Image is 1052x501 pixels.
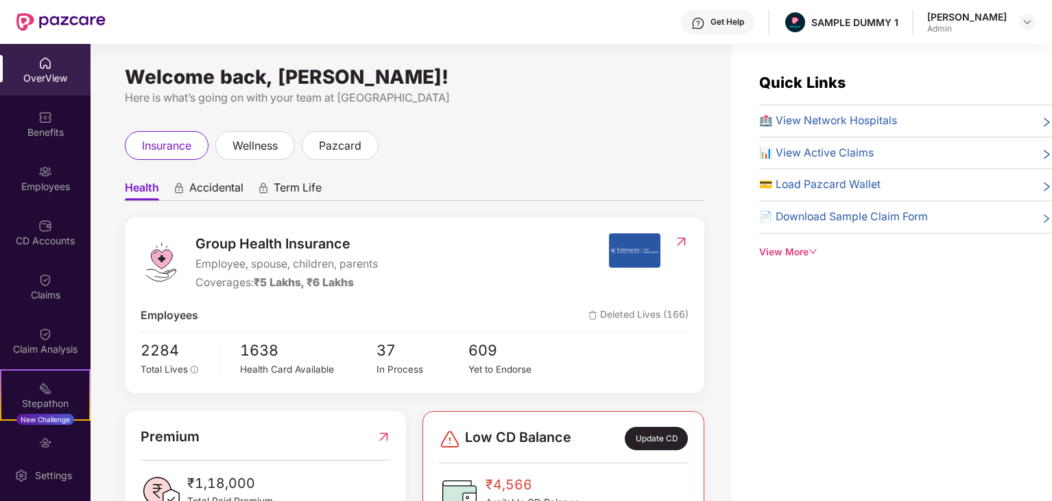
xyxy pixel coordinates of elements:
[319,137,361,154] span: pazcard
[759,145,874,162] span: 📊 View Active Claims
[439,428,461,450] img: svg+xml;base64,PHN2ZyBpZD0iRGFuZ2VyLTMyeDMyIiB4bWxucz0iaHR0cDovL3d3dy53My5vcmcvMjAwMC9zdmciIHdpZH...
[759,209,928,226] span: 📄 Download Sample Claim Form
[376,426,391,447] img: RedirectIcon
[468,339,560,362] span: 609
[674,235,689,248] img: RedirectIcon
[141,307,198,325] span: Employees
[195,256,378,273] span: Employee, spouse, children, parents
[141,242,182,283] img: logo
[191,366,199,374] span: info-circle
[625,427,688,450] div: Update CD
[486,474,579,496] span: ₹4,566
[759,245,1052,260] div: View More
[38,436,52,450] img: svg+xml;base64,PHN2ZyBpZD0iRW5kb3JzZW1lbnRzIiB4bWxucz0iaHR0cDovL3d3dy53My5vcmcvMjAwMC9zdmciIHdpZH...
[189,180,243,200] span: Accidental
[38,382,52,395] img: svg+xml;base64,PHN2ZyB4bWxucz0iaHR0cDovL3d3dy53My5vcmcvMjAwMC9zdmciIHdpZHRoPSIyMSIgaGVpZ2h0PSIyMC...
[125,71,704,82] div: Welcome back, [PERSON_NAME]!
[14,469,28,482] img: svg+xml;base64,PHN2ZyBpZD0iU2V0dGluZy0yMHgyMCIgeG1sbnM9Imh0dHA6Ly93d3cudzMub3JnLzIwMDAvc3ZnIiB3aW...
[240,362,377,377] div: Health Card Available
[759,176,881,194] span: 💳 Load Pazcard Wallet
[125,180,159,200] span: Health
[257,182,270,194] div: animation
[710,16,744,27] div: Get Help
[927,10,1007,23] div: [PERSON_NAME]
[1041,148,1052,162] span: right
[376,339,468,362] span: 37
[1041,179,1052,194] span: right
[173,182,185,194] div: animation
[31,469,76,482] div: Settings
[691,16,705,30] img: svg+xml;base64,PHN2ZyBpZD0iSGVscC0zMngzMiIgeG1sbnM9Imh0dHA6Ly93d3cudzMub3JnLzIwMDAvc3ZnIiB3aWR0aD...
[811,16,898,29] div: SAMPLE DUMMY 1
[759,113,897,130] span: 🏥 View Network Hospitals
[609,233,660,268] img: insurerIcon
[927,23,1007,34] div: Admin
[16,414,74,425] div: New Challenge
[588,311,597,320] img: deleteIcon
[1,397,89,410] div: Stepathon
[125,89,704,106] div: Here is what’s going on with your team at [GEOGRAPHIC_DATA]
[38,327,52,341] img: svg+xml;base64,PHN2ZyBpZD0iQ2xhaW0iIHhtbG5zPSJodHRwOi8vd3d3LnczLm9yZy8yMDAwL3N2ZyIgd2lkdGg9IjIwIi...
[195,275,378,292] div: Coverages:
[274,180,322,200] span: Term Life
[809,247,818,257] span: down
[38,110,52,124] img: svg+xml;base64,PHN2ZyBpZD0iQmVuZWZpdHMiIHhtbG5zPSJodHRwOi8vd3d3LnczLm9yZy8yMDAwL3N2ZyIgd2lkdGg9Ij...
[759,73,846,91] span: Quick Links
[142,137,191,154] span: insurance
[240,339,377,362] span: 1638
[38,219,52,233] img: svg+xml;base64,PHN2ZyBpZD0iQ0RfQWNjb3VudHMiIGRhdGEtbmFtZT0iQ0QgQWNjb3VudHMiIHhtbG5zPSJodHRwOi8vd3...
[195,233,378,255] span: Group Health Insurance
[38,165,52,178] img: svg+xml;base64,PHN2ZyBpZD0iRW1wbG95ZWVzIiB4bWxucz0iaHR0cDovL3d3dy53My5vcmcvMjAwMC9zdmciIHdpZHRoPS...
[141,364,188,375] span: Total Lives
[16,13,106,31] img: New Pazcare Logo
[254,276,354,289] span: ₹5 Lakhs, ₹6 Lakhs
[141,426,200,447] span: Premium
[468,362,560,377] div: Yet to Endorse
[588,307,689,325] span: Deleted Lives (166)
[465,427,571,450] span: Low CD Balance
[187,473,273,494] span: ₹1,18,000
[38,56,52,70] img: svg+xml;base64,PHN2ZyBpZD0iSG9tZSIgeG1sbnM9Imh0dHA6Ly93d3cudzMub3JnLzIwMDAvc3ZnIiB3aWR0aD0iMjAiIG...
[38,273,52,287] img: svg+xml;base64,PHN2ZyBpZD0iQ2xhaW0iIHhtbG5zPSJodHRwOi8vd3d3LnczLm9yZy8yMDAwL3N2ZyIgd2lkdGg9IjIwIi...
[785,12,805,32] img: Pazcare_Alternative_logo-01-01.png
[1041,211,1052,226] span: right
[1022,16,1033,27] img: svg+xml;base64,PHN2ZyBpZD0iRHJvcGRvd24tMzJ4MzIiIHhtbG5zPSJodHRwOi8vd3d3LnczLm9yZy8yMDAwL3N2ZyIgd2...
[376,362,468,377] div: In Process
[141,339,209,362] span: 2284
[232,137,278,154] span: wellness
[1041,115,1052,130] span: right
